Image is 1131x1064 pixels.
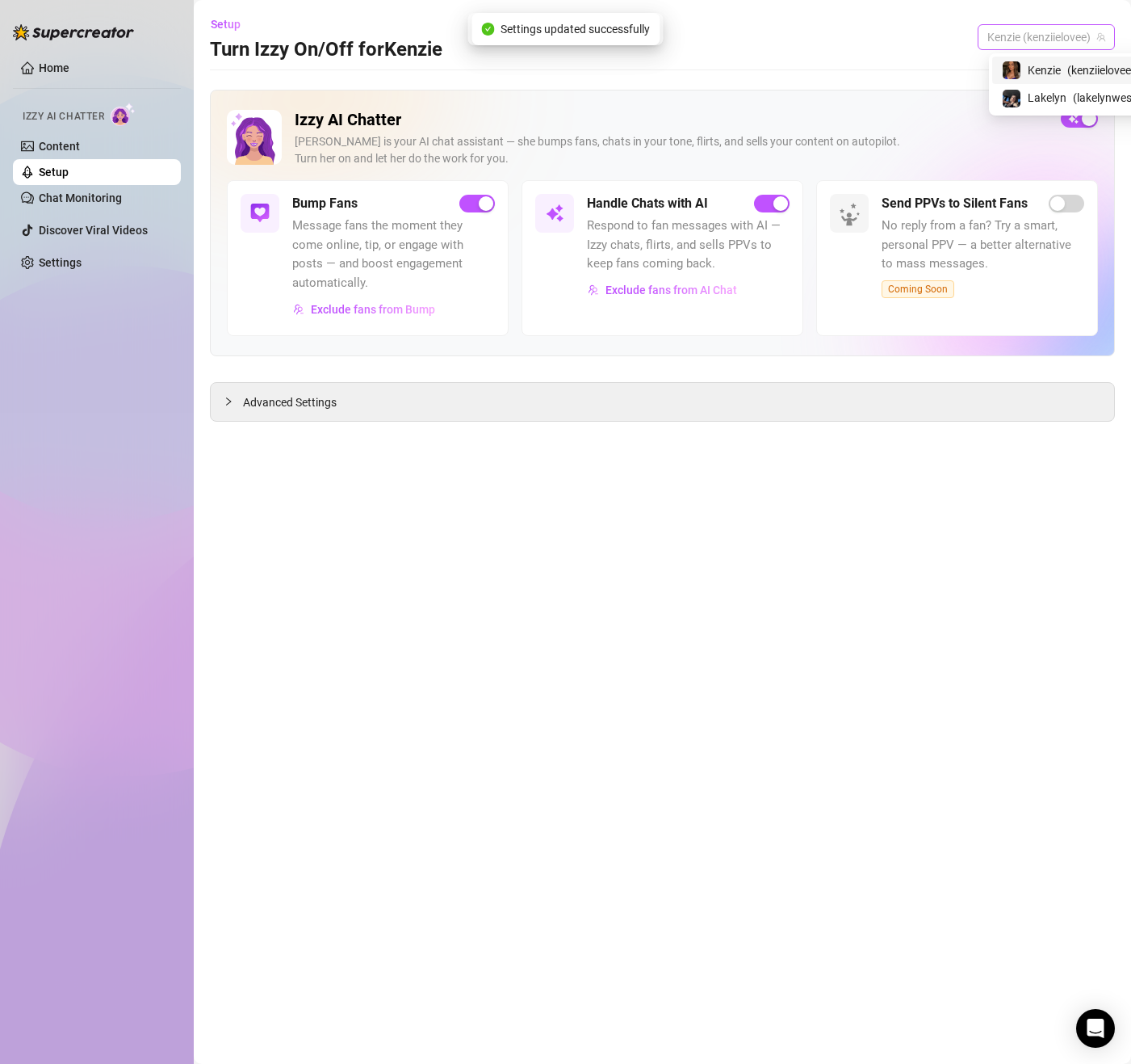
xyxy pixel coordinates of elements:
img: AI Chatter [111,103,136,126]
img: silent-fans-ppv-o-N6Mmdf.svg [839,203,865,229]
h3: Turn Izzy On/Off for Kenzie [210,37,442,63]
img: Lakelyn [1003,90,1020,107]
span: Coming Soon [882,280,954,298]
button: Exclude fans from Bump [292,296,436,322]
span: Kenzie (kenziielovee) [987,25,1105,49]
span: check-circle [481,23,494,36]
h5: Handle Chats with AI [587,194,708,213]
h5: Send PPVs to Silent Fans [882,194,1028,213]
span: Exclude fans from Bump [311,303,435,316]
img: svg%3e [545,204,564,223]
h5: Bump Fans [292,194,358,213]
img: svg%3e [250,204,270,223]
img: logo-BBDzfeDw.svg [13,24,134,40]
span: Setup [211,18,241,31]
div: collapsed [224,393,243,410]
span: team [1096,32,1106,42]
span: Exclude fans from AI Chat [605,284,737,296]
h2: Izzy AI Chatter [295,110,1048,130]
img: svg%3e [293,304,304,315]
span: No reply from a fan? Try a smart, personal PPV — a better alternative to mass messages. [882,217,1084,274]
div: Open Intercom Messenger [1076,1009,1115,1048]
img: svg%3e [588,284,599,296]
span: collapsed [224,397,233,406]
a: Home [39,61,69,74]
img: Izzy AI Chatter [227,110,282,165]
a: Content [39,140,80,153]
a: Settings [39,256,82,269]
a: Discover Viral Videos [39,224,148,237]
span: Respond to fan messages with AI — Izzy chats, flirts, and sells PPVs to keep fans coming back. [587,217,790,274]
button: Exclude fans from AI Chat [587,277,738,303]
span: Advanced Settings [243,393,337,411]
img: Kenzie [1003,61,1020,79]
a: Chat Monitoring [39,191,122,204]
span: Lakelyn [1028,89,1066,107]
span: Settings updated successfully [501,20,650,38]
span: Kenzie [1028,61,1061,79]
button: Setup [210,11,253,37]
div: [PERSON_NAME] is your AI chat assistant — she bumps fans, chats in your tone, flirts, and sells y... [295,133,1048,167]
a: Setup [39,166,69,179]
span: Message fans the moment they come online, tip, or engage with posts — and boost engagement automa... [292,217,495,292]
span: Izzy AI Chatter [23,109,104,124]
